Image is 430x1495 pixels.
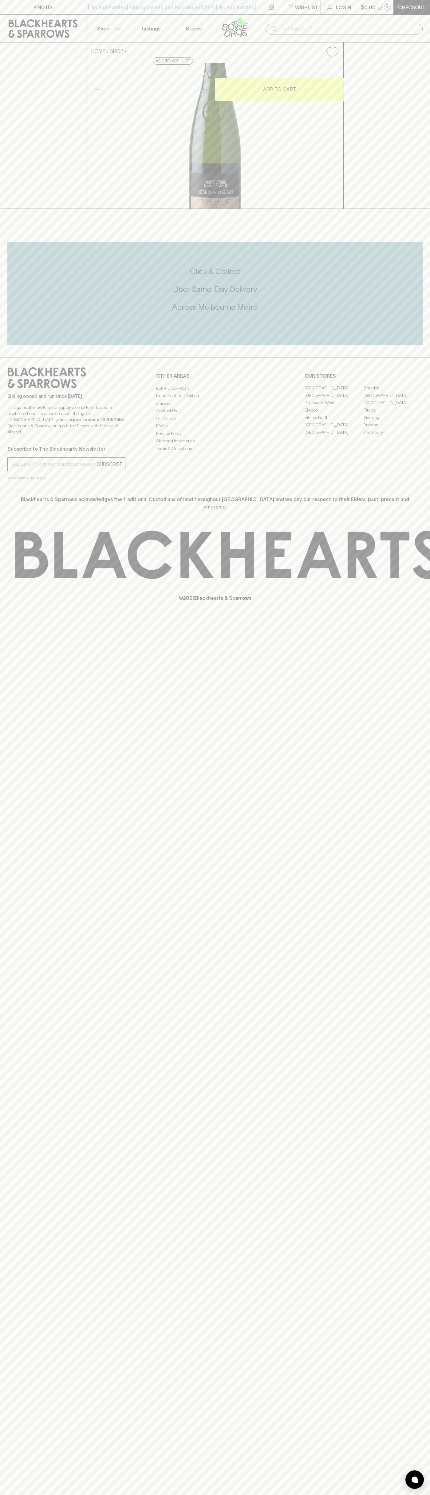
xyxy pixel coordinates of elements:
[141,25,160,32] p: Tastings
[156,445,274,452] a: Terms & Conditions
[412,1477,418,1483] img: bubble-icon
[361,4,376,11] p: $0.00
[398,4,426,11] p: Checkout
[12,496,418,510] p: Blackhearts & Sparrows acknowledges the traditional Custodians of land throughout [GEOGRAPHIC_DAT...
[364,392,423,399] a: [GEOGRAPHIC_DATA]
[263,86,296,93] p: ADD TO CART
[186,25,202,32] p: Stores
[156,400,274,407] a: Careers
[305,421,364,429] a: [GEOGRAPHIC_DATA]
[324,45,341,61] button: Add to wishlist
[86,63,343,209] img: 32914.png
[305,429,364,436] a: [GEOGRAPHIC_DATA]
[156,407,274,415] a: Contact Us
[156,422,274,430] a: FAQ's
[305,372,423,380] p: OUR STORES
[86,15,129,42] button: Shop
[7,302,423,312] h5: Across Melbourne Metro
[34,4,53,11] p: FIND US
[305,414,364,421] a: Fitzroy North
[305,407,364,414] a: Elwood
[156,415,274,422] a: Gift Cards
[156,392,274,400] a: Business & Bulk Gifting
[97,25,109,32] p: Shop
[364,407,423,414] a: Fitzroy
[364,414,423,421] a: Geelong
[7,445,125,452] p: Subscribe to The Blackhearts Newsletter
[153,57,193,65] button: Add to wishlist
[305,399,364,407] a: Brunswick West
[7,475,125,481] p: We will never spam you
[305,392,364,399] a: [GEOGRAPHIC_DATA]
[110,48,123,54] a: SHOP
[386,6,388,9] p: 0
[215,78,344,101] button: ADD TO CART
[156,385,274,392] a: Bottle Drop FAQ's
[94,458,125,471] button: SUBSCRIBE
[172,15,215,42] a: Stores
[156,437,274,445] a: Shipping Information
[364,429,423,436] a: Thornbury
[156,430,274,437] a: Privacy Policy
[12,459,94,469] input: e.g. jane@blackheartsandsparrows.com.au
[336,4,351,11] p: Login
[364,421,423,429] a: Prahran
[129,15,172,42] a: Tastings
[91,48,105,54] a: HOME
[280,24,418,34] input: Try "Pinot noir"
[305,385,364,392] a: [GEOGRAPHIC_DATA]
[156,372,274,380] p: OTHER AREAS
[295,4,318,11] p: Wishlist
[7,242,423,345] div: Call to action block
[364,385,423,392] a: Braddon
[7,393,125,399] p: Sibling owned and run since [DATE]
[7,266,423,277] h5: Click & Collect
[7,284,423,294] h5: Uber Same-Day Delivery
[67,417,124,422] strong: Liquor License #32064953
[7,404,125,435] p: It is against the law to sell or supply alcohol to, or to obtain alcohol on behalf of a person un...
[364,399,423,407] a: [GEOGRAPHIC_DATA]
[97,460,123,468] p: SUBSCRIBE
